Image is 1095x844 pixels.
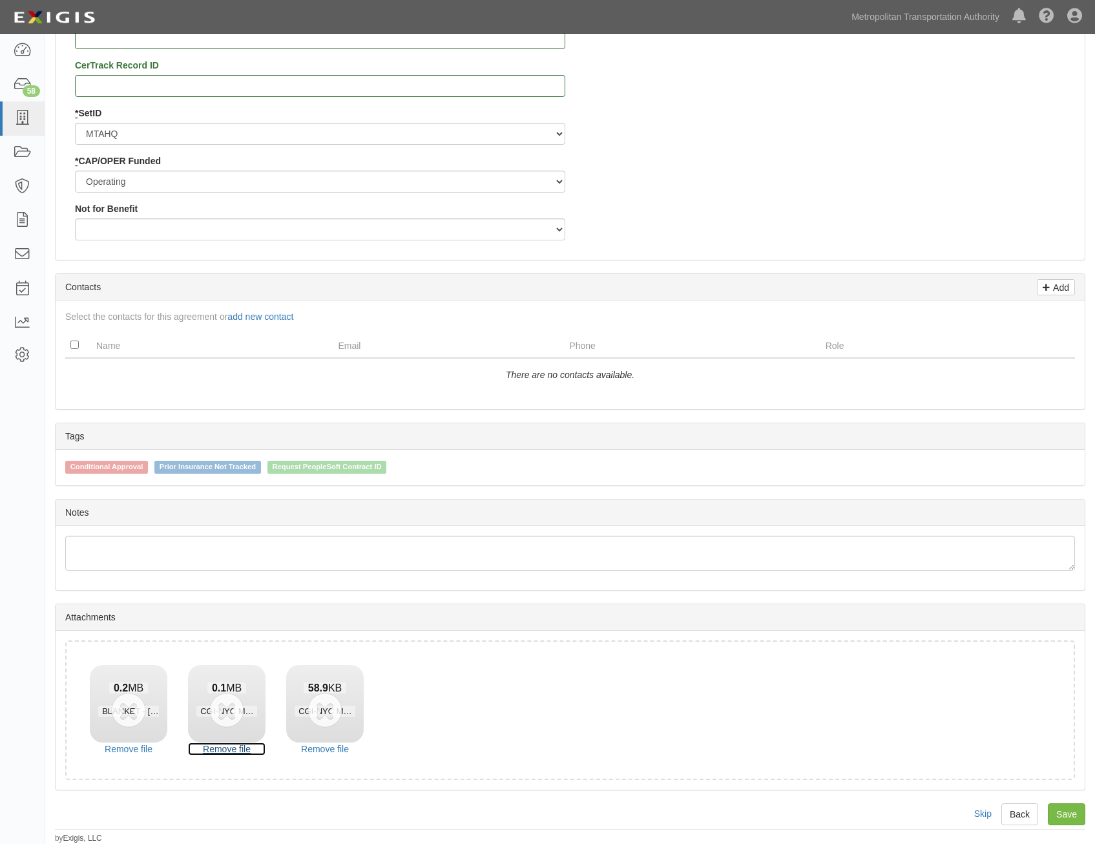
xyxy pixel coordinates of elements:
a: Back [1001,803,1038,825]
span: CGI-NYC MTA C105.2 Insurance cert (WC)_09252025.pdf [196,706,422,717]
span: Prior Insurance Not Tracked [154,461,261,474]
span: Conditional Approval [65,461,148,474]
span: MB [109,682,147,693]
a: Exigis, LLC [63,834,102,843]
a: add new contact [227,311,293,322]
strong: 0.2 [114,682,128,693]
label: Not for Benefit [75,202,138,215]
a: Add [1037,279,1075,295]
a: Metropolitan Transportation Authority [845,4,1006,30]
label: SetID [75,107,101,120]
div: Contacts [56,274,1085,301]
span: BLANKET - [PERSON_NAME] 2025.pdf [98,706,256,717]
div: Attachments [56,604,1085,631]
span: KB [304,682,346,693]
i: Help Center - Complianz [1039,9,1054,25]
a: Remove file [188,743,266,755]
th: Phone [564,333,820,358]
th: Email [333,333,564,358]
small: by [55,833,102,844]
abbr: required [75,156,78,166]
span: Request PeopleSoft Contract ID [267,461,387,474]
a: Save [1048,803,1085,825]
a: Skip [974,808,992,819]
th: Role [820,333,1023,358]
strong: 58.9 [308,682,328,693]
div: Tags [56,423,1085,450]
abbr: required [75,108,78,118]
a: Remove file [90,743,167,755]
label: CerTrack Record ID [75,59,159,72]
div: Select the contacts for this agreement or [56,310,1085,323]
strong: 0.1 [212,682,226,693]
a: Remove file [286,743,364,755]
div: 58 [23,85,40,97]
span: CGI-NYC MTA Insurance cert (GL-Auto-Umb-WC-EO-Cyber)_06042025.pdf [295,706,585,717]
img: logo-5460c22ac91f19d4615b14bd174203de0afe785f0fc80cf4dbbc73dc1793850b.png [10,6,99,29]
p: Add [1050,280,1069,295]
i: There are no contacts available. [506,370,634,380]
th: Name [91,333,333,358]
div: Notes [56,500,1085,526]
span: MB [207,682,245,693]
label: CAP/OPER Funded [75,154,161,167]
